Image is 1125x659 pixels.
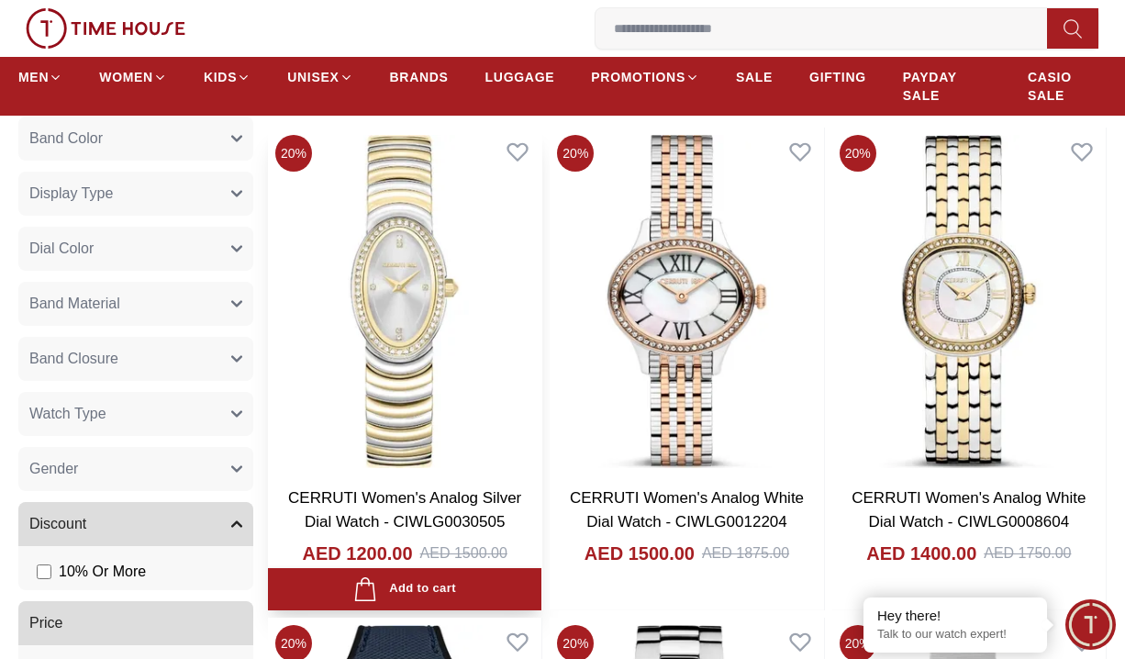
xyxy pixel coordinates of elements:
[18,502,253,546] button: Discount
[877,607,1033,625] div: Hey there!
[29,458,78,480] span: Gender
[204,61,251,94] a: KIDS
[204,68,237,86] span: KIDS
[736,61,773,94] a: SALE
[18,68,49,86] span: MEN
[1065,599,1116,650] div: Chat Widget
[29,513,86,535] span: Discount
[570,489,804,531] a: CERRUTI Women's Analog White Dial Watch - CIWLG0012204
[18,172,253,216] button: Display Type
[877,627,1033,642] p: Talk to our watch expert!
[809,68,866,86] span: GIFTING
[29,348,118,370] span: Band Closure
[18,282,253,326] button: Band Material
[18,117,253,161] button: Band Color
[18,392,253,436] button: Watch Type
[1028,61,1107,112] a: CASIO SALE
[26,8,185,49] img: ...
[852,489,1086,531] a: CERRUTI Women's Analog White Dial Watch - CIWLG0008604
[29,403,106,425] span: Watch Type
[18,447,253,491] button: Gender
[37,564,51,579] input: 10% Or More
[903,61,991,112] a: PAYDAY SALE
[591,61,699,94] a: PROMOTIONS
[18,337,253,381] button: Band Closure
[1028,68,1107,105] span: CASIO SALE
[550,128,823,475] img: CERRUTI Women's Analog White Dial Watch - CIWLG0012204
[903,68,991,105] span: PAYDAY SALE
[353,577,455,602] div: Add to cart
[18,601,253,645] button: Price
[866,541,976,566] h4: AED 1400.00
[585,541,695,566] h4: AED 1500.00
[557,135,594,172] span: 20 %
[59,561,146,583] span: 10 % Or More
[303,541,413,566] h4: AED 1200.00
[268,128,541,475] img: CERRUTI Women's Analog Silver Dial Watch - CIWLG0030505
[18,61,62,94] a: MEN
[485,61,555,94] a: LUGGAGE
[984,542,1071,564] div: AED 1750.00
[420,542,507,564] div: AED 1500.00
[287,61,352,94] a: UNISEX
[832,128,1106,475] img: CERRUTI Women's Analog White Dial Watch - CIWLG0008604
[29,238,94,260] span: Dial Color
[287,68,339,86] span: UNISEX
[736,68,773,86] span: SALE
[809,61,866,94] a: GIFTING
[18,227,253,271] button: Dial Color
[840,135,876,172] span: 20 %
[29,293,120,315] span: Band Material
[268,568,541,611] button: Add to cart
[99,61,167,94] a: WOMEN
[485,68,555,86] span: LUGGAGE
[275,135,312,172] span: 20 %
[591,68,685,86] span: PROMOTIONS
[288,489,521,531] a: CERRUTI Women's Analog Silver Dial Watch - CIWLG0030505
[29,612,62,634] span: Price
[29,128,103,150] span: Band Color
[99,68,153,86] span: WOMEN
[390,68,449,86] span: BRANDS
[29,183,113,205] span: Display Type
[390,61,449,94] a: BRANDS
[702,542,789,564] div: AED 1875.00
